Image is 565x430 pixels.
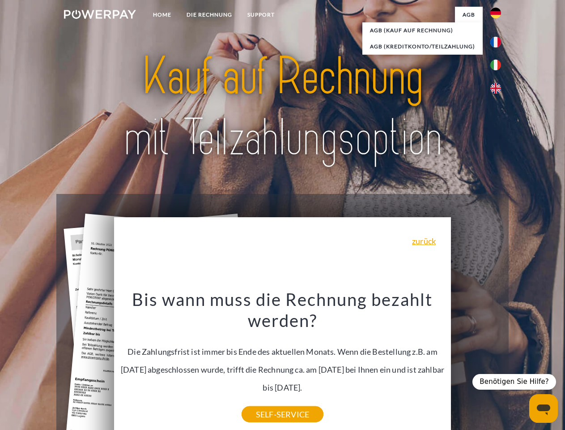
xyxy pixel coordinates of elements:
[179,7,240,23] a: DIE RECHNUNG
[362,22,483,39] a: AGB (Kauf auf Rechnung)
[240,7,282,23] a: SUPPORT
[145,7,179,23] a: Home
[362,39,483,55] a: AGB (Kreditkonto/Teilzahlung)
[119,288,446,414] div: Die Zahlungsfrist ist immer bis Ende des aktuellen Monats. Wenn die Bestellung z.B. am [DATE] abg...
[490,37,501,47] img: fr
[490,83,501,94] img: en
[490,60,501,70] img: it
[119,288,446,331] h3: Bis wann muss die Rechnung bezahlt werden?
[242,406,323,422] a: SELF-SERVICE
[455,7,483,23] a: agb
[472,374,556,390] div: Benötigen Sie Hilfe?
[412,237,436,245] a: zurück
[64,10,136,19] img: logo-powerpay-white.svg
[529,394,558,423] iframe: Schaltfläche zum Öffnen des Messaging-Fensters; Konversation läuft
[85,43,480,172] img: title-powerpay_de.svg
[490,8,501,18] img: de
